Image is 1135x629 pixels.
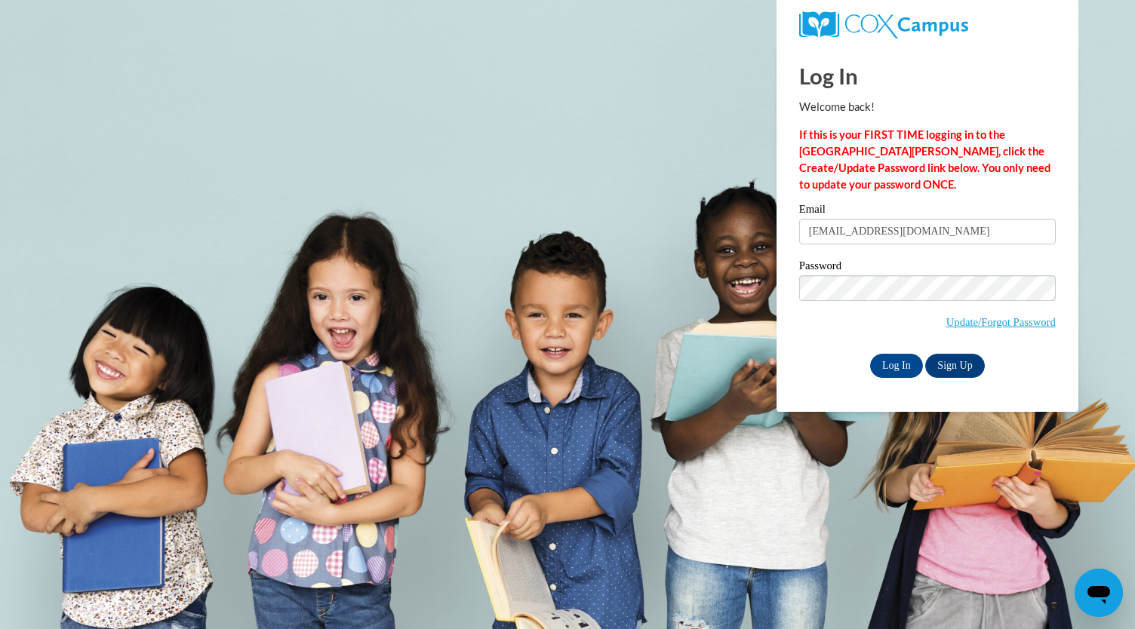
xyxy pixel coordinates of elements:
a: COX Campus [799,11,1056,38]
p: Welcome back! [799,99,1056,115]
strong: If this is your FIRST TIME logging in to the [GEOGRAPHIC_DATA][PERSON_NAME], click the Create/Upd... [799,128,1050,191]
h1: Log In [799,60,1056,91]
label: Email [799,204,1056,219]
a: Update/Forgot Password [946,316,1056,328]
input: Log In [870,354,923,378]
label: Password [799,260,1056,275]
img: COX Campus [799,11,968,38]
iframe: Button to launch messaging window [1075,569,1123,617]
a: Sign Up [925,354,984,378]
